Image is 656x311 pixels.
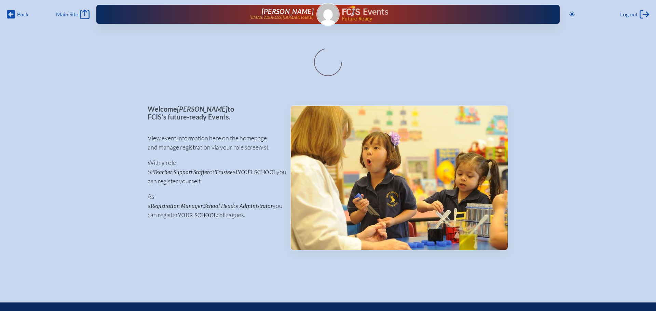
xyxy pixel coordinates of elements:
span: Registration Manager [151,203,203,209]
span: Back [17,11,28,18]
span: Teacher [153,169,172,175]
span: Main Site [56,11,78,18]
span: your school [238,169,276,175]
a: Main Site [56,10,90,19]
a: [PERSON_NAME][EMAIL_ADDRESS][DOMAIN_NAME] [118,8,314,21]
span: School Head [204,203,234,209]
span: [PERSON_NAME] [177,105,228,113]
span: Support Staffer [174,169,209,175]
span: Trustee [215,169,233,175]
span: Future Ready [342,16,538,21]
img: Gravatar [317,3,339,25]
span: your school [178,212,217,218]
div: FCIS Events — Future ready [342,5,538,21]
p: [EMAIL_ADDRESS][DOMAIN_NAME] [249,15,314,20]
p: With a role of , or at you can register yourself. [148,158,279,186]
span: [PERSON_NAME] [262,7,314,15]
p: Welcome to FCIS’s future-ready Events. [148,105,279,121]
a: Gravatar [316,3,340,26]
p: As a , or you can register colleagues. [148,192,279,220]
span: Administrator [240,203,273,209]
p: View event information here on the homepage and manage registration via your role screen(s). [148,133,279,152]
span: Log out [620,11,638,18]
img: Events [291,106,508,250]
